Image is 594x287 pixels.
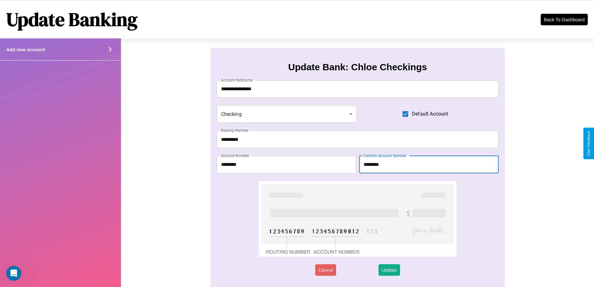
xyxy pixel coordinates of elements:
iframe: Intercom live chat [6,266,21,281]
h3: Update Bank: Chloe Checkings [288,62,427,72]
label: Confirm Account Number [364,153,406,158]
label: Account Nickname [221,77,253,83]
label: Routing Number [221,128,249,133]
button: Back To Dashboard [541,14,588,25]
button: Cancel [315,264,336,276]
label: Account Number [221,153,249,158]
h1: Update Banking [6,7,138,32]
h4: Add new account [6,47,45,52]
div: Checking [217,105,357,123]
div: Give Feedback [587,131,591,156]
button: Update [379,264,400,276]
span: Default Account [412,110,448,118]
img: check [259,181,456,257]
